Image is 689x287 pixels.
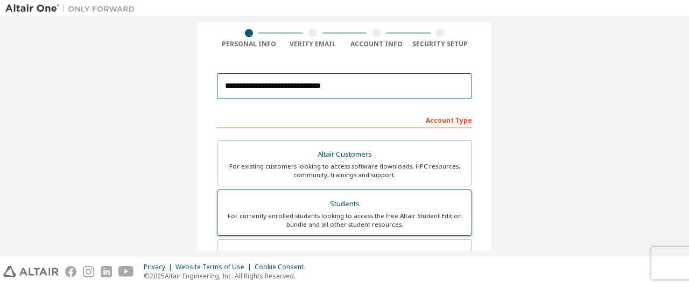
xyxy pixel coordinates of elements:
[217,40,281,48] div: Personal Info
[409,40,473,48] div: Security Setup
[224,212,465,229] div: For currently enrolled students looking to access the free Altair Student Edition bundle and all ...
[281,40,345,48] div: Verify Email
[224,147,465,162] div: Altair Customers
[175,263,255,271] div: Website Terms of Use
[144,263,175,271] div: Privacy
[118,266,134,277] img: youtube.svg
[217,111,472,128] div: Account Type
[224,246,465,261] div: Faculty
[65,266,76,277] img: facebook.svg
[5,3,140,14] img: Altair One
[101,266,112,277] img: linkedin.svg
[144,271,310,281] p: © 2025 Altair Engineering, Inc. All Rights Reserved.
[224,162,465,179] div: For existing customers looking to access software downloads, HPC resources, community, trainings ...
[224,197,465,212] div: Students
[3,266,59,277] img: altair_logo.svg
[255,263,310,271] div: Cookie Consent
[344,40,409,48] div: Account Info
[83,266,94,277] img: instagram.svg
